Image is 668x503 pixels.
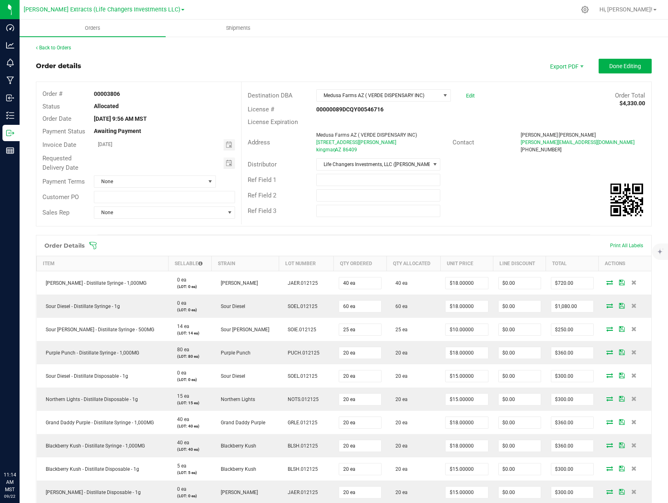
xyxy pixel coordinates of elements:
span: Requested Delivery Date [42,155,78,171]
input: 0 [551,324,593,335]
th: Item [37,256,169,271]
span: Sour [PERSON_NAME] [217,327,269,332]
p: (LOT: 15 ea) [173,400,207,406]
p: (LOT: 40 ea) [173,423,207,429]
input: 0 [551,347,593,359]
span: Done Editing [609,63,641,69]
span: Sales Rep [42,209,69,216]
p: (LOT: 0 ea) [173,284,207,290]
span: [PERSON_NAME] - Distillate Disposable - 1g [42,490,141,495]
span: [PERSON_NAME][EMAIL_ADDRESS][DOMAIN_NAME] [521,140,635,145]
input: 0 [499,277,541,289]
span: Address [248,139,270,146]
span: Ref Field 3 [248,207,276,215]
span: Northern Lights [217,397,255,402]
input: 0 [446,277,488,289]
span: Toggle calendar [224,139,235,151]
qrcode: 00003806 [610,184,643,216]
span: Save Order Detail [616,443,628,448]
input: 0 [339,394,381,405]
h1: Order Details [44,242,84,249]
th: Sellable [168,256,212,271]
span: Blackberry Kush [217,466,256,472]
p: (LOT: 80 ea) [173,353,207,359]
inline-svg: Outbound [6,129,14,137]
a: Edit [466,93,475,99]
input: 0 [446,370,488,382]
span: Sour Diesel [217,373,245,379]
span: Grand Daddy Purple - Distillate Syringe - 1,000MG [42,420,154,425]
input: 0 [499,370,541,382]
input: 0 [446,394,488,405]
input: 0 [551,463,593,475]
span: 40 ea [391,280,408,286]
input: 0 [551,417,593,428]
span: Save Order Detail [616,489,628,494]
span: Delete Order Detail [628,373,640,378]
input: 0 [446,487,488,498]
p: 11:14 AM MST [4,471,16,493]
span: Order Date [42,115,71,122]
span: [PERSON_NAME] Extracts (Life Changers Investments LLC) [24,6,180,13]
input: 0 [446,463,488,475]
span: Delete Order Detail [628,326,640,331]
p: (LOT: 0 ea) [173,493,207,499]
strong: $4,330.00 [619,100,645,106]
span: Purple Punch - Distillate Syringe - 1,000MG [42,350,139,356]
span: Distributor [248,161,277,168]
span: 20 ea [391,466,408,472]
span: Delete Order Detail [628,419,640,424]
input: 0 [551,487,593,498]
th: Unit Price [440,256,493,271]
span: Medusa Farms AZ ( VERDE DISPENSARY INC) [316,132,417,138]
span: Blackberry Kush - Distillate Syringe - 1,000MG [42,443,145,449]
img: Scan me! [610,184,643,216]
span: 20 ea [391,373,408,379]
span: Destination DBA [248,92,293,99]
input: 0 [499,347,541,359]
span: BLSH.012125 [284,466,318,472]
inline-svg: Dashboard [6,24,14,32]
input: 0 [551,440,593,452]
span: Hi, [PERSON_NAME]! [599,6,652,13]
th: Qty Ordered [334,256,386,271]
span: Sour [PERSON_NAME] - Distillate Syringe - 500MG [42,327,154,332]
a: Orders [20,20,166,37]
span: [PERSON_NAME] - Distillate Syringe - 1,000MG [42,280,146,286]
strong: 00000089DCQY00546716 [316,106,384,113]
input: 0 [499,440,541,452]
input: 0 [339,370,381,382]
span: Orders [74,24,111,32]
span: Grand Daddy Purple [217,420,265,425]
span: 15 ea [173,393,189,399]
th: Line Discount [493,256,546,271]
span: 40 ea [173,440,189,445]
strong: Awaiting Payment [94,128,141,134]
span: 80 ea [173,347,189,352]
span: Delete Order Detail [628,280,640,285]
span: Save Order Detail [616,396,628,401]
input: 0 [499,417,541,428]
inline-svg: Reports [6,146,14,155]
span: Save Order Detail [616,280,628,285]
span: Save Order Detail [616,350,628,355]
span: 20 ea [391,397,408,402]
input: 0 [446,324,488,335]
li: Export PDF [542,59,590,73]
input: 0 [446,440,488,452]
strong: Allocated [94,103,119,109]
input: 0 [499,394,541,405]
span: License # [248,106,274,113]
span: Save Order Detail [616,466,628,471]
input: 0 [499,463,541,475]
span: , [334,147,335,153]
input: 0 [339,417,381,428]
span: 0 ea [173,277,186,283]
span: 86409 [343,147,357,153]
span: [PERSON_NAME] [559,132,596,138]
span: [PERSON_NAME] [521,132,558,138]
th: Actions [599,256,651,271]
span: Delete Order Detail [628,489,640,494]
span: Delete Order Detail [628,443,640,448]
span: AZ [335,147,341,153]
